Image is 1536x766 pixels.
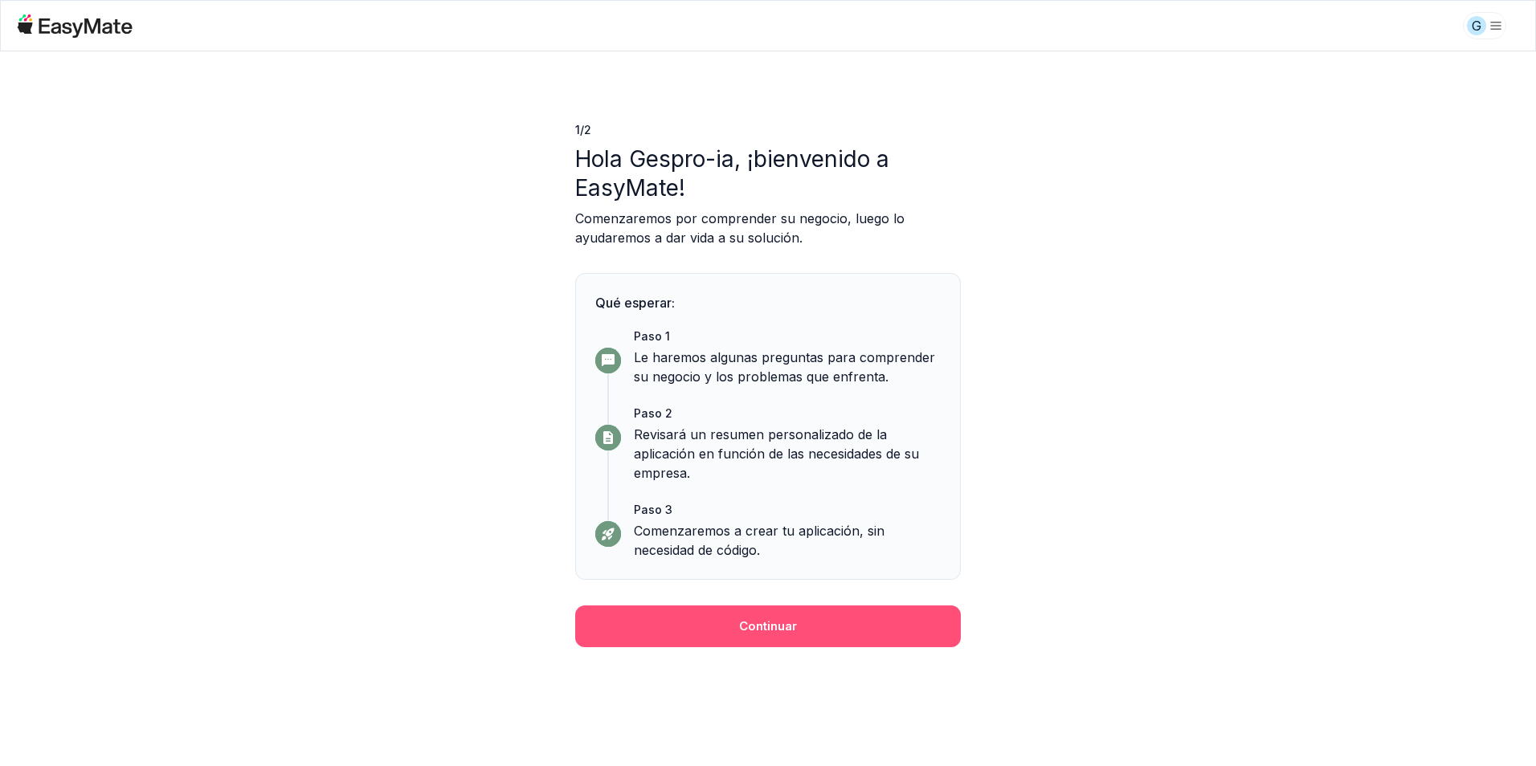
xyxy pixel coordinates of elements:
p: Revisará un resumen personalizado de la aplicación en función de las necesidades de su empresa. [634,425,941,483]
p: Hola Gespro-ia, ¡bienvenido a EasyMate! [575,145,961,202]
div: G [1467,16,1486,35]
p: Paso 3 [634,502,941,518]
p: Comenzaremos a crear tu aplicación, sin necesidad de código. [634,521,941,560]
p: Le haremos algunas preguntas para comprender su negocio y los problemas que enfrenta. [634,348,941,386]
p: Paso 1 [634,328,941,344]
p: Paso 2 [634,405,941,422]
p: Comenzaremos por comprender su negocio, luego lo ayudaremos a dar vida a su solución. [575,209,961,247]
p: Qué esperar: [595,293,941,312]
font: 1 / 2 [575,123,591,136]
button: Continuar [575,605,961,647]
